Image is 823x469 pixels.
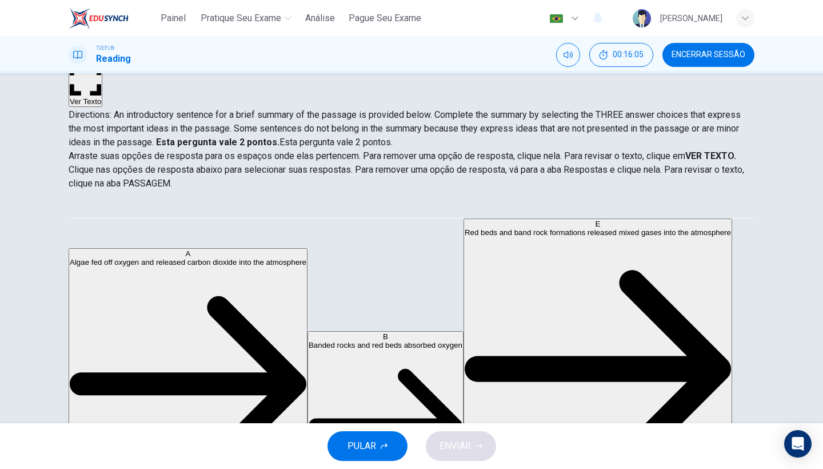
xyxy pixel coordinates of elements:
span: Algae fed off oxygen and released carbon dioxide into the atmosphere [70,258,306,267]
p: Clique nas opções de resposta abaixo para selecionar suas respostas. Para remover uma opção de re... [69,163,754,190]
button: Painel [155,8,191,29]
span: PULAR [347,438,376,454]
div: [PERSON_NAME] [660,11,722,25]
span: Red beds and band rock formations released mixed gases into the atmosphere [465,228,731,237]
strong: Esta pergunta vale 2 pontos. [154,137,279,148]
img: pt [549,14,564,23]
img: Profile picture [633,9,651,27]
span: Análise [305,11,335,25]
span: Pague Seu Exame [349,11,421,25]
h1: Reading [96,52,131,66]
button: Encerrar Sessão [662,43,754,67]
span: Pratique seu exame [201,11,281,25]
div: E [465,220,731,228]
div: Esconder [589,43,653,67]
div: Silenciar [556,43,580,67]
div: B [309,332,462,341]
p: Arraste suas opções de resposta para os espaços onde elas pertencem. Para remover uma opção de re... [69,149,754,163]
a: EduSynch logo [69,7,155,30]
button: 00:16:05 [589,43,653,67]
span: 00:16:05 [613,50,644,59]
button: PULAR [327,431,407,461]
div: A [70,249,306,258]
button: Análise [301,8,339,29]
button: Pague Seu Exame [344,8,426,29]
span: Directions: An introductory sentence for a brief summary of the passage is provided below. Comple... [69,109,741,148]
strong: VER TEXTO. [685,150,736,161]
div: Choose test type tabs [69,190,754,218]
div: Open Intercom Messenger [784,430,812,458]
button: Pratique seu exame [196,8,296,29]
span: TOEFL® [96,44,114,52]
span: Banded rocks and red beds absorbed oxygen [309,341,462,349]
span: Encerrar Sessão [672,50,745,59]
span: Painel [161,11,186,25]
img: EduSynch logo [69,7,129,30]
span: Esta pergunta vale 2 pontos. [279,137,393,148]
button: Ver Texto [69,63,102,107]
